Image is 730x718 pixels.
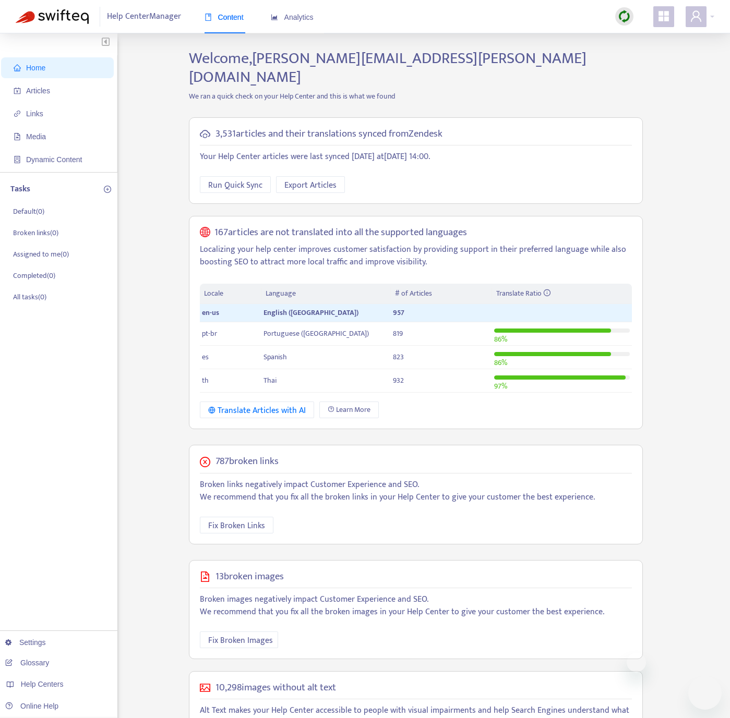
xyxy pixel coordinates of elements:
h5: 787 broken links [216,456,279,468]
span: Fix Broken Links [208,519,265,532]
span: 932 [393,374,404,386]
iframe: Close message [627,653,647,673]
a: Glossary [5,659,49,667]
span: Articles [26,87,50,95]
div: Translate Ratio [496,288,628,299]
a: Online Help [5,702,58,710]
a: Settings [5,638,46,647]
span: user [690,10,702,22]
button: Translate Articles with AI [200,401,314,418]
span: 86 % [494,333,507,345]
img: sync.dc5367851b00ba804db3.png [618,10,631,23]
button: Fix Broken Links [200,517,273,533]
span: Welcome, [PERSON_NAME][EMAIL_ADDRESS][PERSON_NAME][DOMAIN_NAME] [189,45,587,90]
span: close-circle [200,457,210,467]
h5: 167 articles are not translated into all the supported languages [214,227,467,239]
p: Default ( 0 ) [13,206,44,217]
th: Language [261,284,391,304]
span: home [14,64,21,71]
p: Completed ( 0 ) [13,270,55,281]
span: 819 [393,327,403,339]
span: plus-circle [104,186,111,193]
span: 86 % [494,357,507,369]
th: Locale [200,284,261,304]
p: Broken links negatively impact Customer Experience and SEO. We recommend that you fix all the bro... [200,479,632,504]
img: Swifteq [16,9,89,24]
span: Portuguese ([GEOGRAPHIC_DATA]) [264,327,369,339]
span: picture [200,683,210,693]
div: Translate Articles with AI [208,404,306,417]
th: # of Articles [391,284,492,304]
p: Assigned to me ( 0 ) [13,249,69,260]
span: es [202,351,209,363]
button: Export Articles [276,176,345,193]
span: link [14,110,21,117]
span: Media [26,132,46,141]
span: appstore [657,10,670,22]
span: th [202,374,209,386]
button: Fix Broken Images [200,631,278,648]
span: Spanish [264,351,287,363]
iframe: Button to launch messaging window [688,676,722,710]
span: global [200,227,210,239]
p: Tasks [10,183,30,196]
span: account-book [14,87,21,94]
span: Run Quick Sync [208,179,262,192]
p: Broken images negatively impact Customer Experience and SEO. We recommend that you fix all the br... [200,593,632,618]
h5: 10,298 images without alt text [216,682,336,694]
span: file-image [200,571,210,582]
span: Content [205,13,244,21]
p: All tasks ( 0 ) [13,291,46,302]
span: Dynamic Content [26,155,82,164]
h5: 13 broken images [216,571,284,583]
span: cloud-sync [200,129,210,139]
p: Broken links ( 0 ) [13,227,58,238]
span: file-image [14,133,21,140]
span: 823 [393,351,404,363]
span: Learn More [336,404,370,416]
span: Help Center Manager [107,7,181,27]
h5: 3,531 articles and their translations synced from Zendesk [216,128,442,140]
span: Analytics [271,13,314,21]
p: Your Help Center articles were last synced [DATE] at [DATE] 14:00 . [200,151,632,163]
span: book [205,14,212,21]
span: Thai [264,374,277,386]
span: 957 [393,307,404,319]
span: Home [26,64,45,72]
span: Links [26,109,43,118]
button: Run Quick Sync [200,176,271,193]
span: English ([GEOGRAPHIC_DATA]) [264,307,358,319]
span: Help Centers [21,680,64,688]
p: Localizing your help center improves customer satisfaction by providing support in their preferre... [200,244,632,269]
span: Fix Broken Images [208,634,273,647]
p: We ran a quick check on your Help Center and this is what we found [181,91,651,102]
a: Learn More [319,401,379,418]
span: 97 % [494,380,507,392]
span: container [14,156,21,163]
span: area-chart [271,14,278,21]
span: en-us [202,307,219,319]
span: pt-br [202,327,217,339]
span: Export Articles [284,179,337,192]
